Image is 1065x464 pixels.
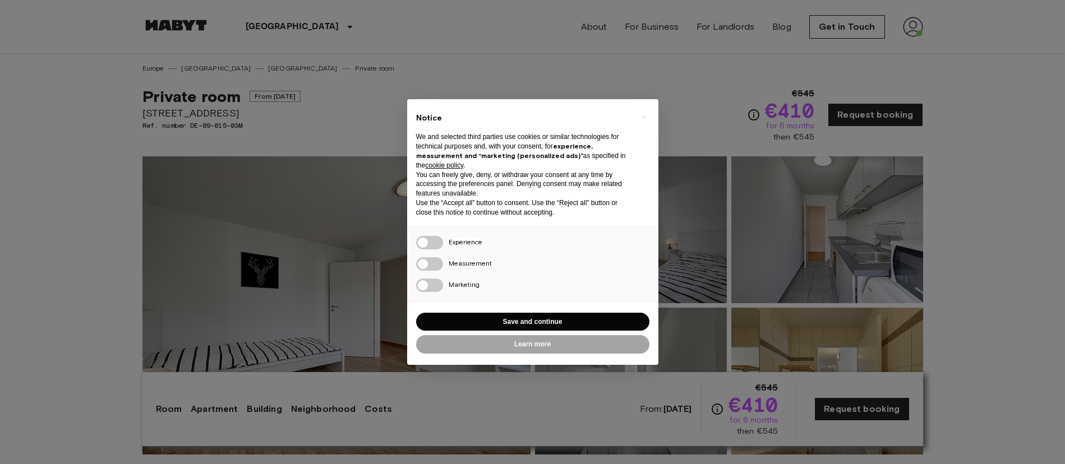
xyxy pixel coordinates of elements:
[416,170,631,198] p: You can freely give, deny, or withdraw your consent at any time by accessing the preferences pane...
[416,142,593,160] strong: experience, measurement and “marketing (personalized ads)”
[425,161,463,169] a: cookie policy
[449,280,480,289] span: Marketing
[416,335,649,354] button: Learn more
[449,238,482,246] span: Experience
[416,132,631,170] p: We and selected third parties use cookies or similar technologies for technical purposes and, wit...
[416,113,631,124] h2: Notice
[416,313,649,331] button: Save and continue
[416,198,631,217] p: Use the “Accept all” button to consent. Use the “Reject all” button or close this notice to conti...
[635,108,653,126] button: Close this notice
[642,110,646,124] span: ×
[449,259,492,267] span: Measurement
